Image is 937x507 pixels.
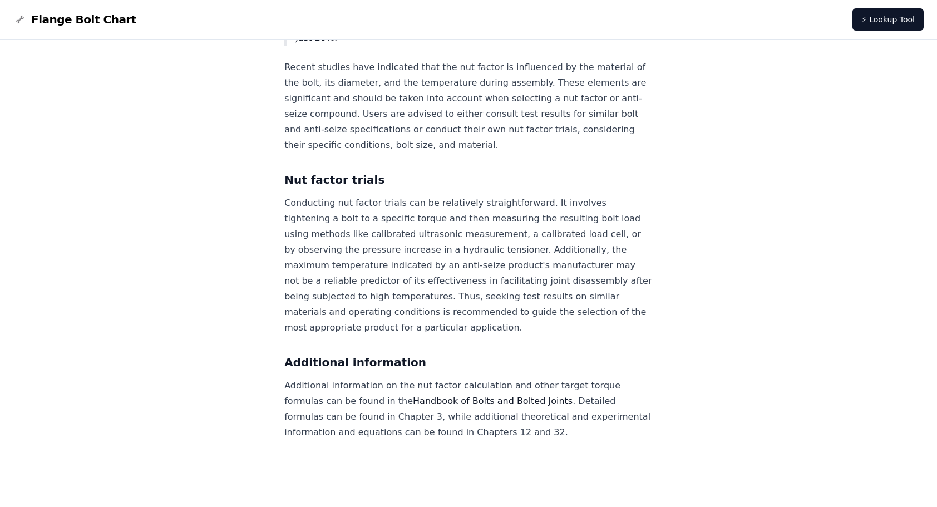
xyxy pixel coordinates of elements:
p: Additional information on the nut factor calculation and other target torque formulas can be foun... [284,378,653,440]
p: Conducting nut factor trials can be relatively straightforward. It involves tightening a bolt to ... [284,195,653,336]
a: Flange Bolt Chart LogoFlange Bolt Chart [13,12,136,27]
img: Flange Bolt Chart Logo [13,13,27,26]
a: Handbook of Bolts and Bolted Joints [413,396,573,406]
h3: Additional information [284,353,653,371]
h3: Nut factor trials [284,171,653,189]
span: Flange Bolt Chart [31,12,136,27]
a: ⚡ Lookup Tool [852,8,924,31]
p: Recent studies have indicated that the nut factor is influenced by the material of the bolt, its ... [284,60,653,153]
